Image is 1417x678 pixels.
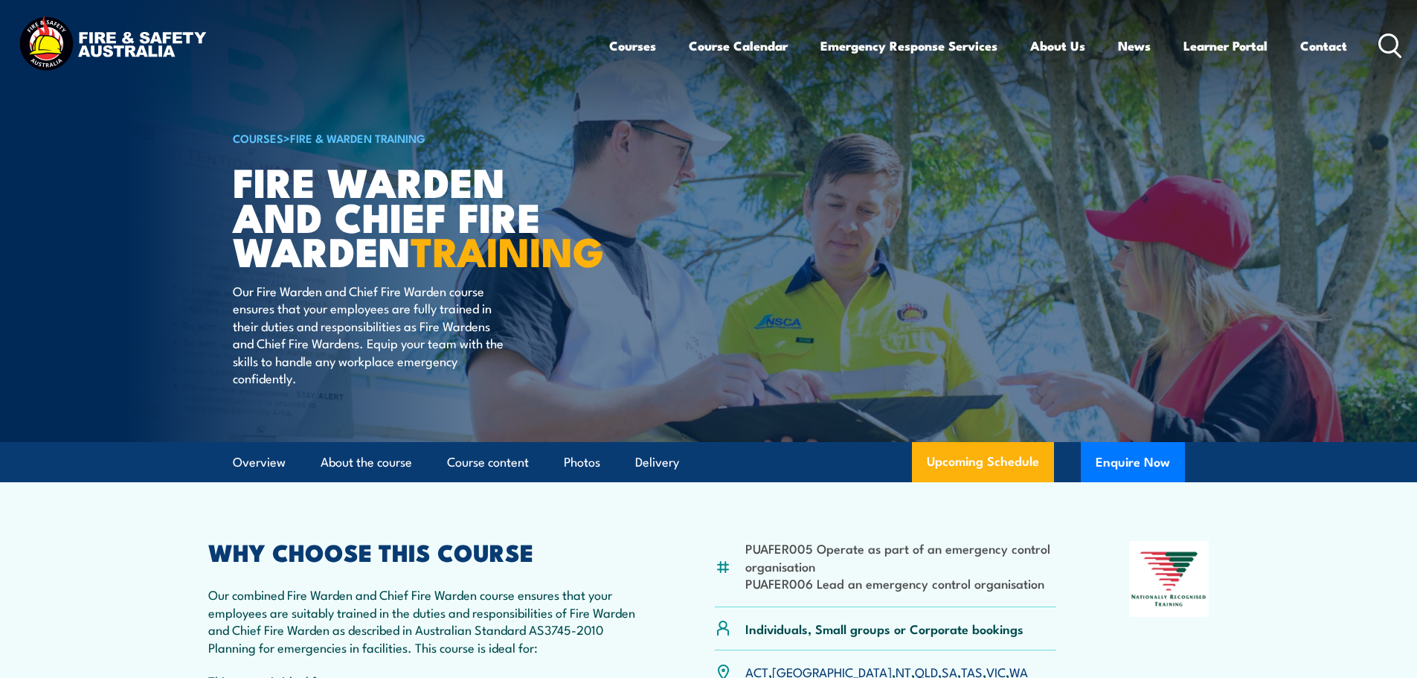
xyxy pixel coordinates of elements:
button: Enquire Now [1081,442,1185,482]
a: About Us [1030,26,1085,65]
a: Course content [447,443,529,482]
a: Contact [1300,26,1347,65]
li: PUAFER006 Lead an emergency control organisation [745,575,1057,592]
h1: Fire Warden and Chief Fire Warden [233,164,600,268]
a: Emergency Response Services [820,26,997,65]
a: Learner Portal [1183,26,1267,65]
p: Individuals, Small groups or Corporate bookings [745,620,1024,637]
h6: > [233,129,600,147]
a: COURSES [233,129,283,146]
a: Overview [233,443,286,482]
a: Photos [564,443,600,482]
a: Upcoming Schedule [912,442,1054,482]
a: News [1118,26,1151,65]
a: Delivery [635,443,679,482]
h2: WHY CHOOSE THIS COURSE [208,541,643,562]
a: Fire & Warden Training [290,129,425,146]
strong: TRAINING [411,219,604,281]
p: Our Fire Warden and Chief Fire Warden course ensures that your employees are fully trained in the... [233,282,504,386]
li: PUAFER005 Operate as part of an emergency control organisation [745,540,1057,575]
img: Nationally Recognised Training logo. [1129,541,1209,617]
a: About the course [321,443,412,482]
a: Courses [609,26,656,65]
p: Our combined Fire Warden and Chief Fire Warden course ensures that your employees are suitably tr... [208,586,643,656]
a: Course Calendar [689,26,788,65]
